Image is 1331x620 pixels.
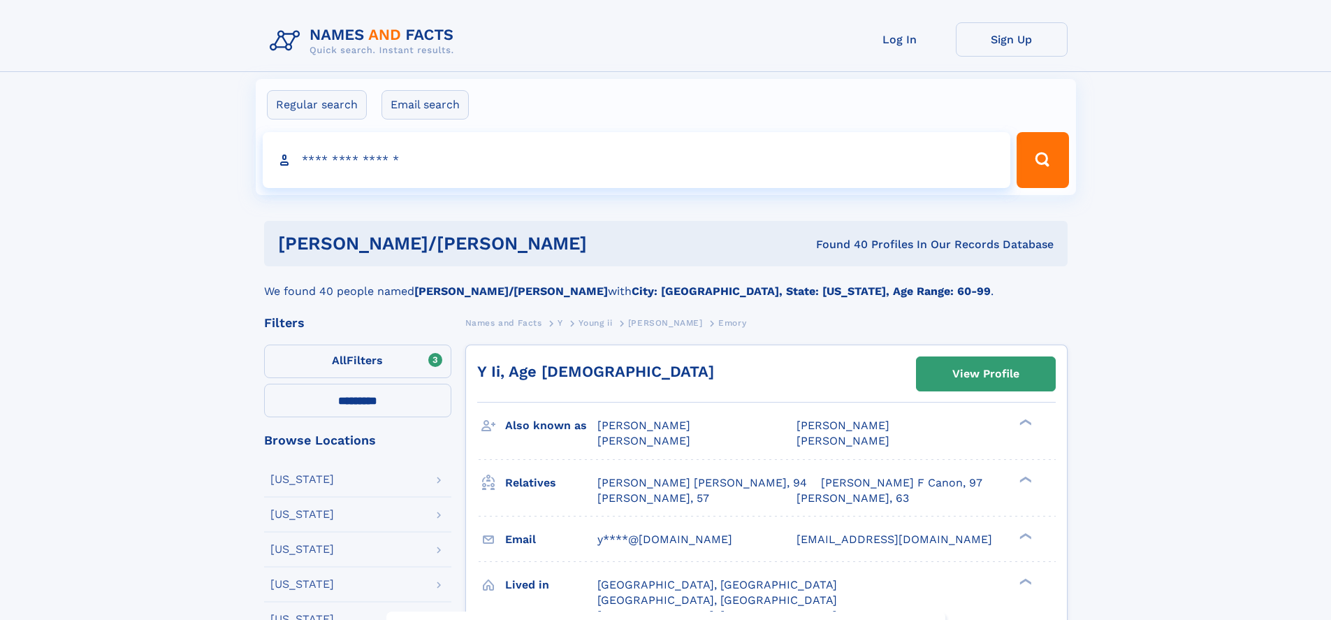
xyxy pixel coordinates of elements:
span: Y [558,318,563,328]
label: Email search [381,90,469,120]
a: [PERSON_NAME], 57 [597,491,709,506]
input: search input [263,132,1011,188]
label: Regular search [267,90,367,120]
a: Y Ii, Age [DEMOGRAPHIC_DATA] [477,363,714,380]
a: Names and Facts [465,314,542,331]
b: [PERSON_NAME]/[PERSON_NAME] [414,284,608,298]
div: ❯ [1016,577,1033,586]
a: View Profile [917,357,1055,391]
a: Log In [844,22,956,57]
div: View Profile [952,358,1019,390]
h3: Email [505,528,597,551]
div: Browse Locations [264,434,451,447]
span: Emory [718,318,746,328]
a: [PERSON_NAME], 63 [797,491,909,506]
a: [PERSON_NAME] [PERSON_NAME], 94 [597,475,807,491]
div: [US_STATE] [270,544,334,555]
div: [US_STATE] [270,509,334,520]
div: ❯ [1016,531,1033,540]
div: Filters [264,317,451,329]
span: All [332,354,347,367]
span: [GEOGRAPHIC_DATA], [GEOGRAPHIC_DATA] [597,578,837,591]
a: [PERSON_NAME] [628,314,703,331]
h3: Relatives [505,471,597,495]
div: ❯ [1016,475,1033,484]
a: Y [558,314,563,331]
span: [PERSON_NAME] [597,419,690,432]
span: Young ii [579,318,612,328]
img: Logo Names and Facts [264,22,465,60]
span: [PERSON_NAME] [597,434,690,447]
a: [PERSON_NAME] F Canon, 97 [821,475,982,491]
a: Sign Up [956,22,1068,57]
label: Filters [264,345,451,378]
span: [EMAIL_ADDRESS][DOMAIN_NAME] [797,533,992,546]
a: Young ii [579,314,612,331]
div: ❯ [1016,418,1033,427]
h1: [PERSON_NAME]/[PERSON_NAME] [278,235,701,252]
b: City: [GEOGRAPHIC_DATA], State: [US_STATE], Age Range: 60-99 [632,284,991,298]
span: [PERSON_NAME] [797,434,889,447]
button: Search Button [1017,132,1068,188]
h3: Also known as [505,414,597,438]
div: We found 40 people named with . [264,266,1068,300]
div: [US_STATE] [270,474,334,485]
span: [PERSON_NAME] [628,318,703,328]
div: Found 40 Profiles In Our Records Database [701,237,1054,252]
span: [PERSON_NAME] [797,419,889,432]
span: [GEOGRAPHIC_DATA], [GEOGRAPHIC_DATA] [597,593,837,607]
div: [US_STATE] [270,579,334,590]
h3: Lived in [505,573,597,597]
